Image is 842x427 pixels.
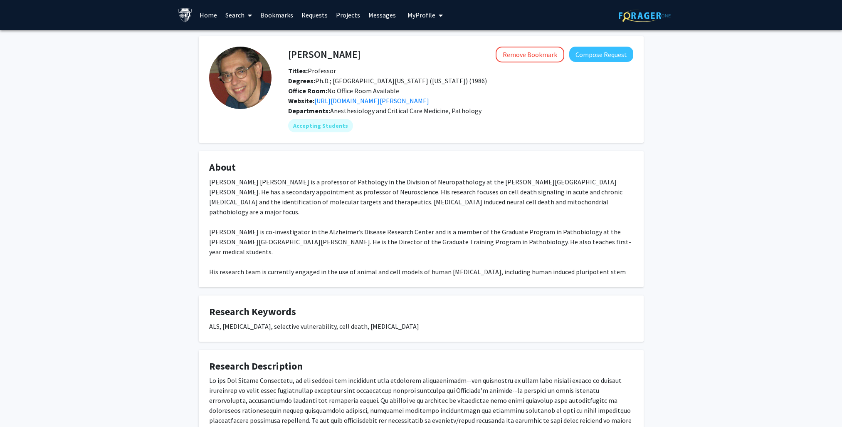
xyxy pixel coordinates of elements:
a: Projects [332,0,364,30]
a: Bookmarks [256,0,297,30]
img: Johns Hopkins University Logo [178,8,193,22]
div: ALS, [MEDICAL_DATA], selective vulnerability, cell death, [MEDICAL_DATA] [209,321,633,331]
h4: About [209,161,633,174]
b: Website: [288,97,314,105]
a: Messages [364,0,400,30]
b: Departments: [288,107,330,115]
span: Anesthesiology and Critical Care Medicine, Pathology [330,107,481,115]
span: Ph.D.; [GEOGRAPHIC_DATA][US_STATE] ([US_STATE]) (1986) [288,77,487,85]
a: Home [195,0,221,30]
b: Degrees: [288,77,315,85]
h4: [PERSON_NAME] [288,47,361,62]
span: My Profile [407,11,435,19]
b: Office Room: [288,87,327,95]
button: Remove Bookmark [496,47,564,62]
img: ForagerOne Logo [619,9,671,22]
span: Professor [288,67,336,75]
div: [PERSON_NAME] [PERSON_NAME] is a professor of Pathology in the Division of Neuropathology at the ... [209,177,633,297]
a: Search [221,0,256,30]
img: Profile Picture [209,47,272,109]
mat-chip: Accepting Students [288,119,353,132]
a: Requests [297,0,332,30]
span: No Office Room Available [288,87,399,95]
b: Titles: [288,67,308,75]
a: Opens in a new tab [314,97,429,105]
button: Compose Request to Lee Martin [569,47,633,62]
h4: Research Keywords [209,306,633,318]
h4: Research Description [209,360,633,372]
